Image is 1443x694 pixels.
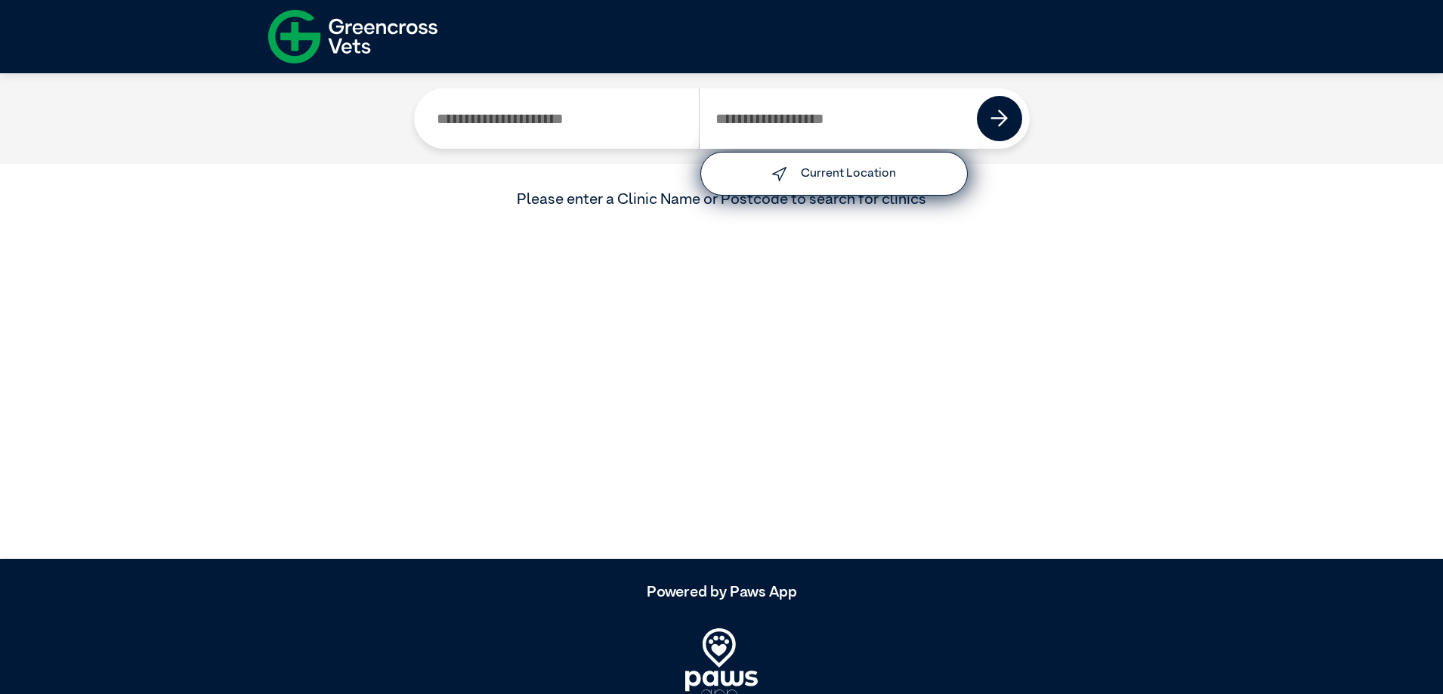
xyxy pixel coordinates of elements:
[268,188,1175,211] div: Please enter a Clinic Name or Postcode to search for clinics
[699,88,978,149] input: Search by Postcode
[801,168,896,180] label: Current Location
[268,4,437,69] img: f-logo
[268,583,1175,601] h5: Powered by Paws App
[990,109,1009,128] img: icon-right
[422,88,700,149] input: Search by Clinic Name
